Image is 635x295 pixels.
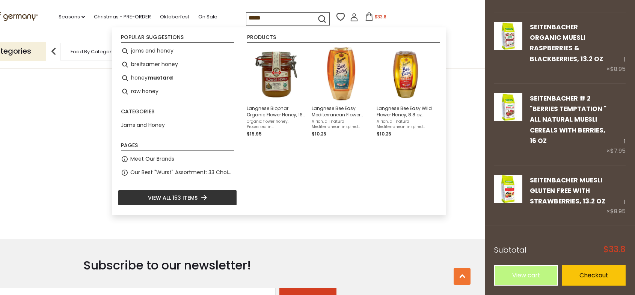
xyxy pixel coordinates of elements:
a: Checkout [562,265,626,286]
button: $33.8 [360,12,392,24]
a: Seasons [59,13,85,21]
a: View cart [494,265,558,286]
span: View all 153 items [148,194,198,202]
span: Langnese Bee Easy Mediterranean Flower Honey, 8.8 oz. [312,105,371,118]
img: previous arrow [46,44,61,59]
li: Popular suggestions [121,35,234,43]
span: $33.8 [375,14,386,20]
div: 1 × [606,93,626,156]
a: Food By Category [71,49,114,54]
a: Seitenbacher Muesli Gluten Free with Strawberries, 13.2 oz [530,176,605,206]
div: 1 × [606,22,626,74]
a: Seitenbacher # 2 "Berries Temptation " All Natural Muesli Cereals with Berries, 16 oz [494,93,522,156]
a: Seitenbacher Organic Muesli Raspberries & Blackberries, 13.2 oz [530,23,603,63]
li: Langnese Biophar Organic Flower Honey, 16 oz. [244,44,309,141]
a: Haribo "Primavera" Apricot & Peach Marshmallow Candy, 7 oz [112,11,211,169]
a: Oktoberfest [160,13,189,21]
li: jams and honey [118,44,237,58]
li: Jams and Honey [118,119,237,132]
span: Langnese Biophar Organic Flower Honey, 16 oz. [247,105,306,118]
span: $8.95 [610,207,626,215]
b: mustard [148,74,173,82]
span: $7.95 [610,147,626,155]
div: Instant Search Results [112,27,446,215]
a: Seitenbacher # 2 "Berries Temptation " All Natural Muesli Cereals with Berries, 16 oz [530,94,606,145]
img: Langnese Biophar Organic Honey [249,47,303,102]
li: honey mustard [118,71,237,85]
li: raw honey [118,85,237,98]
li: breitsamer honey [118,58,237,71]
span: $15.95 [247,131,262,137]
li: Categories [121,109,234,117]
a: Jams and Honey [121,121,165,129]
a: Our Best "Wurst" Assortment: 33 Choices For The Grillabend [130,168,234,177]
li: Meet Our Brands [118,152,237,166]
span: A rich, all natural Mediterranean inspired honey perfect with breakfast or hot tea. Originally ba... [377,119,436,129]
a: Langnese Bee Easy Wild Flower HoneyLangnese Bee Easy Wild Flower Honey, 8.8 oz.A rich, all natura... [377,47,436,138]
span: Subtotal [494,245,526,255]
a: Seitenbacher Organic Muesli Raspberries & Blackberries, 13.2 oz [494,22,522,74]
li: Our Best "Wurst" Assortment: 33 Choices For The Grillabend [118,166,237,179]
span: A rich, all natural Mediterranean inspired honey perfect with breakfast or hot tea. Originally ba... [312,119,371,129]
a: Christmas - PRE-ORDER [94,13,151,21]
span: Langnese Bee Easy Wild Flower Honey, 8.8 oz. [377,105,436,118]
span: $10.25 [377,131,391,137]
img: Langnese Bee Easy Wild Flower Honey [379,47,433,102]
div: 1 × [606,175,626,217]
a: Meet Our Brands [130,155,174,163]
a: Langnese Biophar Organic HoneyLangnese Biophar Organic Flower Honey, 16 oz.Organic flower honey. ... [247,47,306,138]
span: $10.25 [312,131,326,137]
li: View all 153 items [118,190,237,206]
li: Langnese Bee Easy Wild Flower Honey, 8.8 oz. [374,44,439,141]
img: Langnese Bee Easy Mediterranean Flower Honey [314,47,368,102]
li: Langnese Bee Easy Mediterranean Flower Honey, 8.8 oz. [309,44,374,141]
img: Seitenbacher Organic Muesli Raspberries & Blackberries, 13.2 oz [494,22,522,50]
span: $8.95 [610,65,626,73]
span: Organic flower honey. Processed in [GEOGRAPHIC_DATA]. USDA Organic certified. NOriginally based i... [247,119,306,129]
a: On Sale [198,13,217,21]
span: $33.8 [603,245,626,254]
li: Products [247,35,440,43]
img: Seitenbacher Muesli Gluten Free with Strawberries, 13.2 oz [494,175,522,203]
li: Pages [121,143,234,151]
a: Seitenbacher Muesli Gluten Free with Strawberries, 13.2 oz [494,175,522,217]
img: Seitenbacher # 2 "Berries Temptation " All Natural Muesli Cereals with Berries, 16 oz [494,93,522,121]
a: Langnese Bee Easy Mediterranean Flower HoneyLangnese Bee Easy Mediterranean Flower Honey, 8.8 oz.... [312,47,371,138]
